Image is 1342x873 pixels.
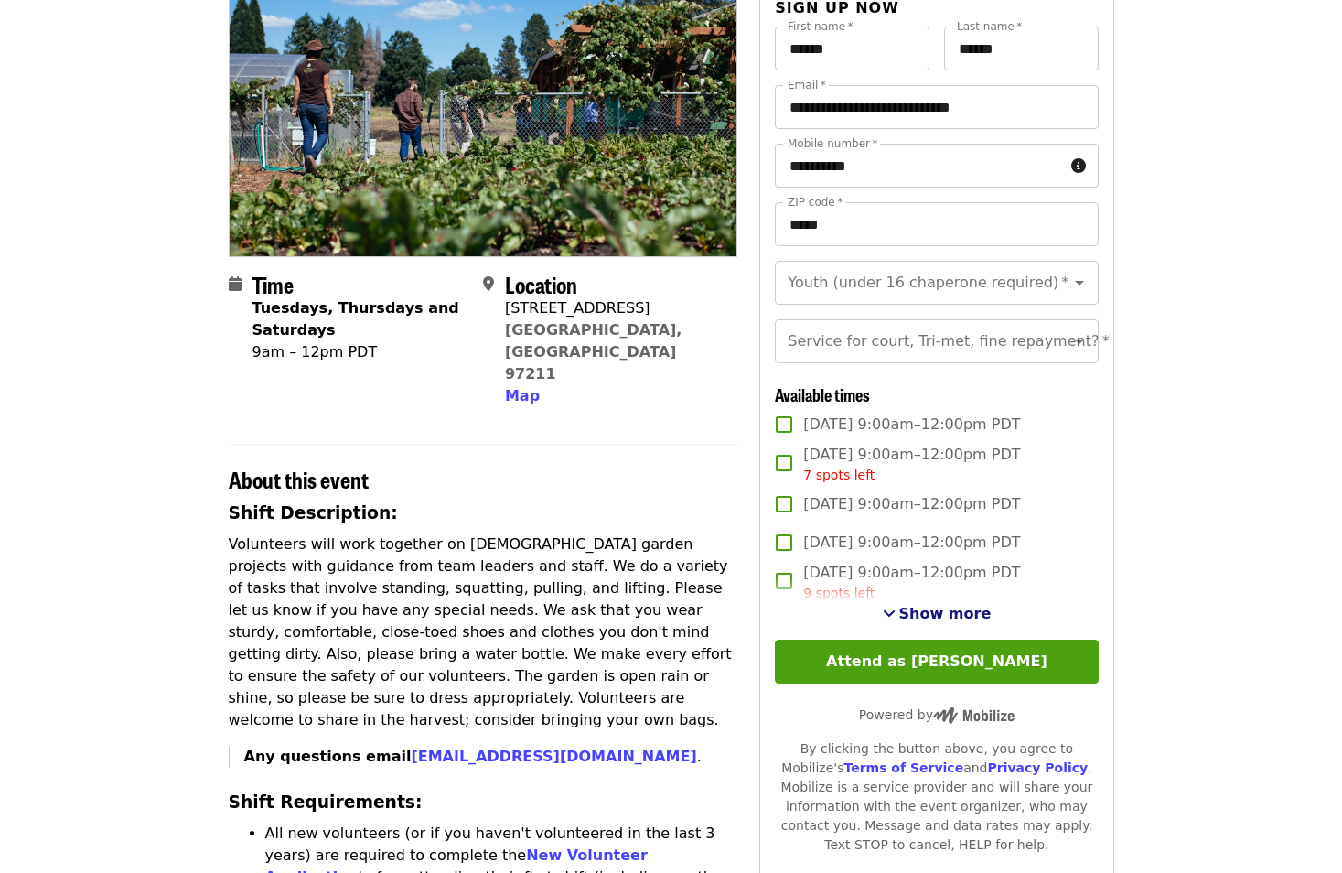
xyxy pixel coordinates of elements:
span: Available times [775,383,870,406]
span: About this event [229,463,369,495]
span: [DATE] 9:00am–12:00pm PDT [803,532,1020,554]
span: [DATE] 9:00am–12:00pm PDT [803,414,1020,436]
strong: Shift Requirements: [229,792,423,812]
span: 7 spots left [803,468,875,482]
strong: Tuesdays, Thursdays and Saturdays [252,299,459,339]
label: First name [788,21,854,32]
strong: Shift Description: [229,503,398,523]
button: Open [1067,270,1092,296]
p: . [244,746,738,768]
i: map-marker-alt icon [483,275,494,293]
input: First name [775,27,929,70]
label: Mobile number [788,138,877,149]
label: Last name [957,21,1022,32]
span: [DATE] 9:00am–12:00pm PDT [803,444,1020,485]
span: [DATE] 9:00am–12:00pm PDT [803,493,1020,515]
a: Terms of Service [843,760,963,775]
span: [DATE] 9:00am–12:00pm PDT [803,562,1020,603]
input: ZIP code [775,202,1098,246]
button: Attend as [PERSON_NAME] [775,640,1098,684]
button: Open [1067,329,1092,354]
input: Email [775,85,1098,129]
label: Email [788,80,826,91]
i: calendar icon [229,275,242,293]
input: Mobile number [775,144,1063,188]
button: Map [505,385,540,407]
a: [GEOGRAPHIC_DATA], [GEOGRAPHIC_DATA] 97211 [505,321,682,383]
img: Powered by Mobilize [933,707,1015,724]
a: [EMAIL_ADDRESS][DOMAIN_NAME] [411,748,696,765]
strong: Any questions email [244,748,697,765]
a: Privacy Policy [987,760,1088,775]
span: Location [505,268,577,300]
span: Show more [899,605,992,622]
span: 9 spots left [803,586,875,600]
div: 9am – 12pm PDT [252,341,468,363]
span: Map [505,387,540,404]
button: See more timeslots [883,603,992,625]
i: circle-info icon [1071,157,1086,175]
input: Last name [944,27,1099,70]
span: Time [252,268,294,300]
p: Volunteers will work together on [DEMOGRAPHIC_DATA] garden projects with guidance from team leade... [229,533,738,731]
div: By clicking the button above, you agree to Mobilize's and . Mobilize is a service provider and wi... [775,739,1098,855]
span: Powered by [859,707,1015,722]
label: ZIP code [788,197,843,208]
div: [STREET_ADDRESS] [505,297,723,319]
